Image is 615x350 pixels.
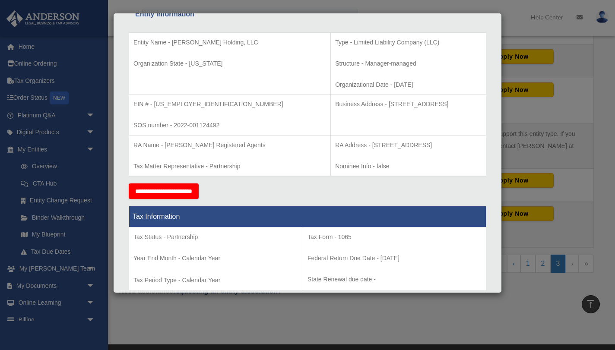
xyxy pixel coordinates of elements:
[129,206,486,227] th: Tax Information
[133,161,326,172] p: Tax Matter Representative - Partnership
[133,58,326,69] p: Organization State - [US_STATE]
[335,161,482,172] p: Nominee Info - false
[335,140,482,151] p: RA Address - [STREET_ADDRESS]
[307,232,482,243] p: Tax Form - 1065
[129,227,303,291] td: Tax Period Type - Calendar Year
[307,253,482,264] p: Federal Return Due Date - [DATE]
[307,274,482,285] p: State Renewal due date -
[335,99,482,110] p: Business Address - [STREET_ADDRESS]
[335,79,482,90] p: Organizational Date - [DATE]
[133,232,298,243] p: Tax Status - Partnership
[133,140,326,151] p: RA Name - [PERSON_NAME] Registered Agents
[133,120,326,131] p: SOS number - 2022-001124492
[135,8,480,20] div: Entity Information
[133,253,298,264] p: Year End Month - Calendar Year
[335,58,482,69] p: Structure - Manager-managed
[133,99,326,110] p: EIN # - [US_EMPLOYER_IDENTIFICATION_NUMBER]
[133,37,326,48] p: Entity Name - [PERSON_NAME] Holding, LLC
[335,37,482,48] p: Type - Limited Liability Company (LLC)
